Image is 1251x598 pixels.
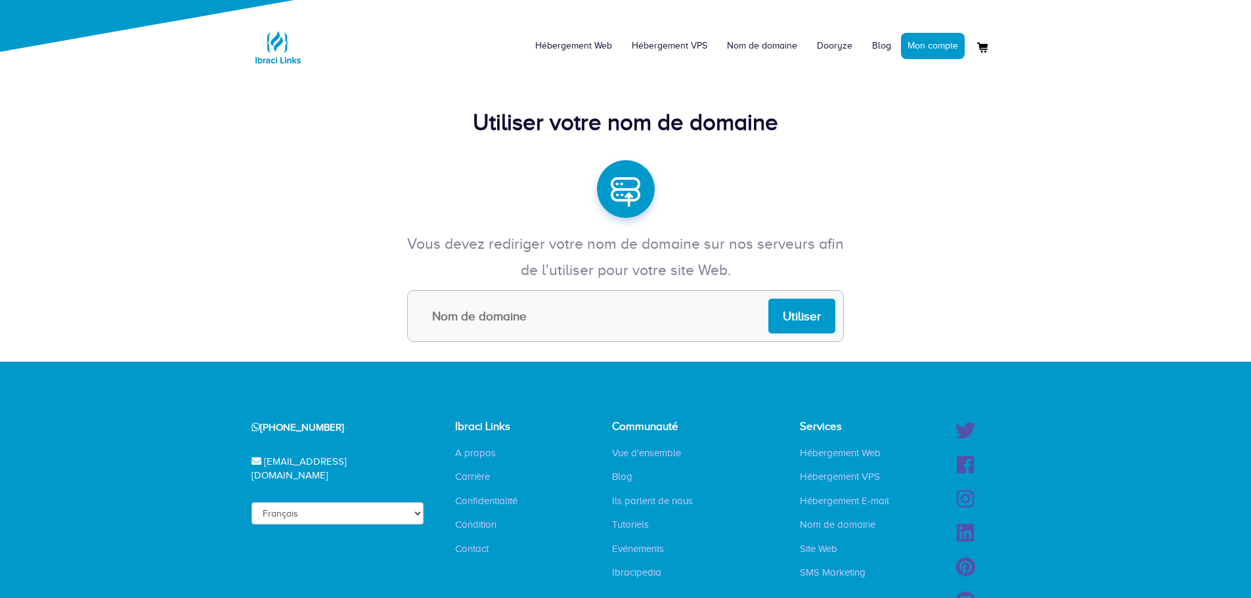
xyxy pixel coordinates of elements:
[455,421,540,433] h4: Ibraci Links
[602,494,703,507] a: Ils parlent de nous
[445,542,498,555] a: Contact
[622,26,717,66] a: Hébergement VPS
[790,566,875,579] a: SMS Marketing
[901,33,965,59] a: Mon compte
[790,518,885,531] a: Nom de domaine
[807,26,862,66] a: Dooryze
[445,470,500,483] a: Carrière
[768,299,835,333] input: Utiliser
[862,26,901,66] a: Blog
[525,26,622,66] a: Hébergement Web
[602,518,659,531] a: Tutoriels
[790,542,847,555] a: Site Web
[612,421,703,433] h4: Communauté
[403,231,849,284] p: Vous devez rediriger votre nom de domaine sur nos serveurs afin de l'utiliser pour votre site Web.
[407,290,844,342] input: Nom de domaine
[602,542,674,555] a: Evénements
[602,446,691,459] a: Vue d'ensemble
[602,470,642,483] a: Blog
[602,566,671,579] a: Ibracipedia
[252,106,1000,139] div: Utiliser votre nom de domaine
[790,446,890,459] a: Hébergement Web
[790,470,890,483] a: Hébergement VPS
[717,26,807,66] a: Nom de domaine
[790,494,899,507] a: Hébergement E-mail
[252,21,304,74] img: Logo Ibraci Links
[445,518,506,531] a: Condition
[235,411,424,444] div: [PHONE_NUMBER]
[445,446,506,459] a: A propos
[445,494,527,507] a: Confidentialité
[252,10,304,74] a: Logo Ibraci Links
[800,421,899,433] h4: Services
[235,445,424,493] div: [EMAIL_ADDRESS][DOMAIN_NAME]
